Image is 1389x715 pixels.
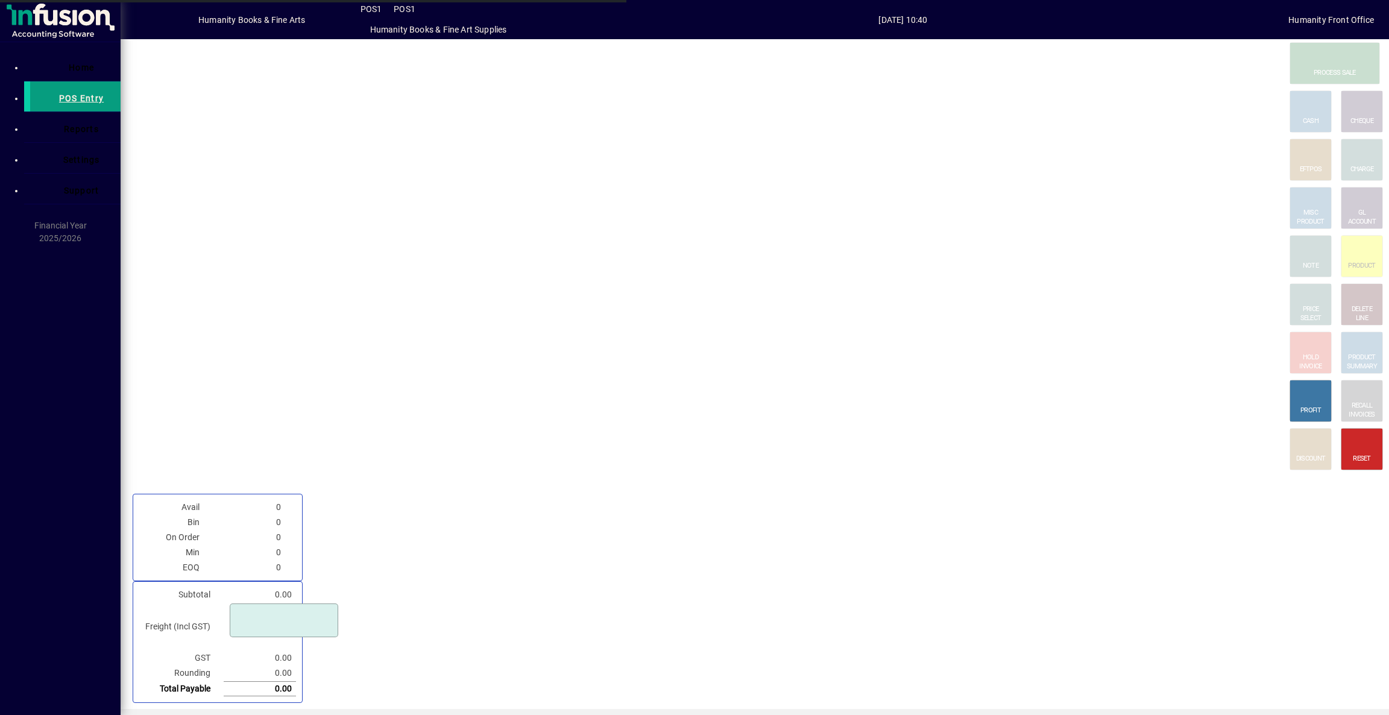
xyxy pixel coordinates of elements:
[1348,353,1375,362] div: PRODUCT
[139,546,212,559] td: Min
[69,63,94,72] span: Home
[139,681,222,696] td: Total Payable
[370,20,507,39] span: Humanity Books & Fine Art Supplies
[1303,305,1319,314] div: PRICE
[1288,10,1374,30] div: Humanity Front Office
[1303,353,1318,362] div: HOLD
[224,681,296,696] td: 0.00
[139,666,222,680] td: Rounding
[1348,218,1376,227] div: ACCOUNT
[394,4,415,14] span: POS1
[139,561,212,575] td: EOQ
[1356,314,1368,323] div: LINE
[1349,411,1375,420] div: INVOICES
[24,81,121,112] a: POS Entry
[30,51,121,81] a: Home
[1297,218,1324,227] div: PRODUCT
[30,143,121,173] a: Settings
[1350,117,1373,126] div: CHEQUE
[1299,362,1321,371] div: INVOICE
[1352,305,1372,314] div: DELETE
[139,531,212,544] td: On Order
[139,515,212,529] td: Bin
[1352,402,1373,411] div: RECALL
[1296,455,1325,464] div: DISCOUNT
[213,546,285,559] td: 0
[213,531,285,544] td: 0
[64,186,99,195] span: Support
[213,500,285,514] td: 0
[361,19,873,40] span: Humanity Books & Fine Art Supplies
[1303,117,1318,126] div: CASH
[1347,362,1377,371] div: SUMMARY
[64,124,99,134] span: Reports
[139,651,222,665] td: GST
[878,15,927,25] span: [DATE] 10:40
[1300,165,1322,174] div: EFTPOS
[224,651,296,665] td: 0.00
[1358,209,1366,218] div: GL
[224,588,296,602] td: 0.00
[139,603,222,650] td: Freight (Incl GST)
[198,10,306,30] div: Humanity Books & Fine Arts
[1300,314,1321,323] div: SELECT
[224,666,296,680] td: 0.00
[1303,209,1318,218] div: MISC
[213,561,285,575] td: 0
[30,174,121,204] a: Support
[1348,262,1375,271] div: PRODUCT
[361,4,382,14] span: POS1
[213,515,285,529] td: 0
[139,588,222,602] td: Subtotal
[1350,165,1374,174] div: CHARGE
[139,500,212,514] td: Avail
[1314,69,1356,78] div: PROCESS SALE
[30,112,121,142] a: Reports
[1303,262,1318,271] div: NOTE
[59,93,104,103] span: POS Entry
[160,9,198,31] button: Profile
[1300,406,1321,415] div: PROFIT
[63,155,100,165] span: Settings
[1353,455,1371,464] div: RESET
